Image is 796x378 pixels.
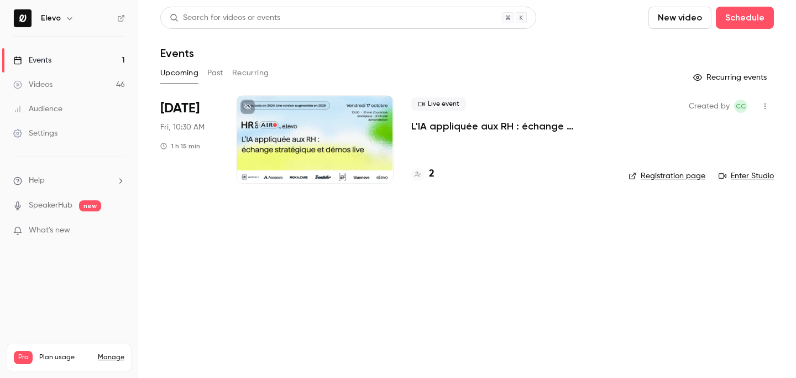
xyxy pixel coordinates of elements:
[736,100,746,113] span: CC
[429,167,434,182] h4: 2
[170,12,280,24] div: Search for videos or events
[13,79,53,90] div: Videos
[688,69,774,86] button: Recurring events
[29,175,45,187] span: Help
[112,226,125,236] iframe: Noticeable Trigger
[411,120,611,133] a: L'IA appliquée aux RH : échange stratégique et démos live.
[232,64,269,82] button: Recurring
[160,122,205,133] span: Fri, 10:30 AM
[13,175,125,187] li: help-dropdown-opener
[629,170,705,182] a: Registration page
[160,64,198,82] button: Upcoming
[648,7,711,29] button: New video
[79,200,101,211] span: new
[160,46,194,60] h1: Events
[29,225,70,236] span: What's new
[13,103,62,115] div: Audience
[719,170,774,182] a: Enter Studio
[411,97,466,111] span: Live event
[411,167,434,182] a: 2
[39,353,91,362] span: Plan usage
[13,128,57,139] div: Settings
[14,351,33,364] span: Pro
[207,64,223,82] button: Past
[689,100,730,113] span: Created by
[13,55,51,66] div: Events
[734,100,747,113] span: Clara Courtillier
[160,100,200,117] span: [DATE]
[14,9,32,27] img: Elevo
[160,142,200,151] div: 1 h 15 min
[98,353,124,362] a: Manage
[160,95,218,184] div: Oct 17 Fri, 10:30 AM (Europe/Paris)
[29,200,72,211] a: SpeakerHub
[41,13,61,24] h6: Elevo
[716,7,774,29] button: Schedule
